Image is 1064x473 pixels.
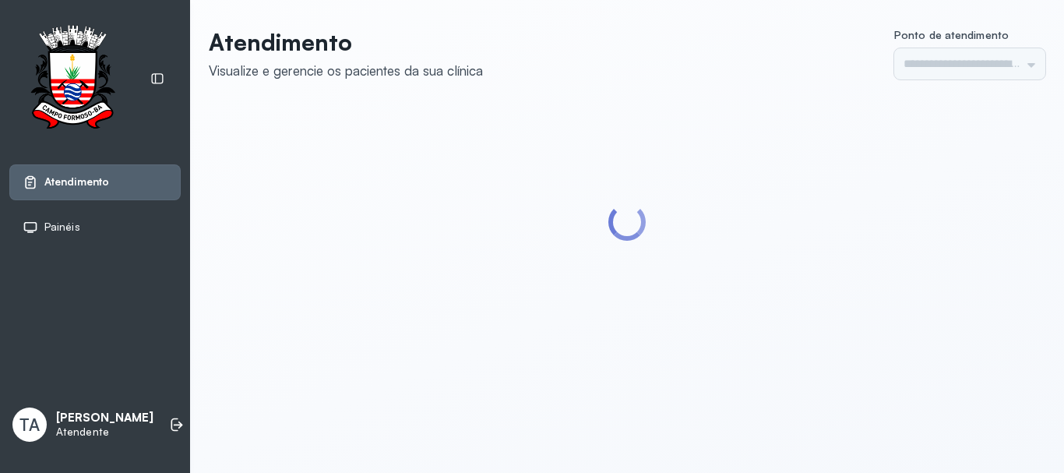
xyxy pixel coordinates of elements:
[209,28,483,56] p: Atendimento
[23,175,167,190] a: Atendimento
[209,62,483,79] div: Visualize e gerencie os pacientes da sua clínica
[56,425,153,439] p: Atendente
[56,411,153,425] p: [PERSON_NAME]
[16,25,129,133] img: Logotipo do estabelecimento
[894,28,1009,41] span: Ponto de atendimento
[44,175,109,189] span: Atendimento
[44,221,80,234] span: Painéis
